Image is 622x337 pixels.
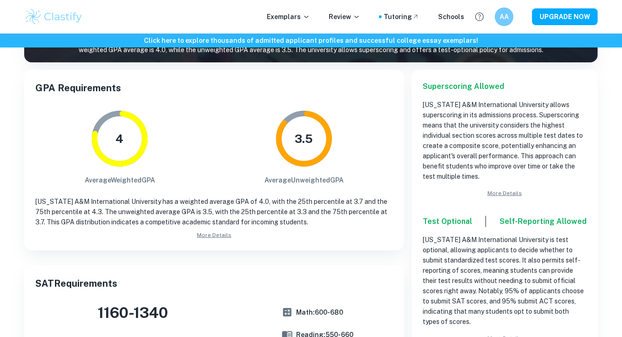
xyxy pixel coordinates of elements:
h6: Self-Reporting Allowed [500,216,587,227]
a: More Details [423,189,587,197]
h2: GPA Requirements [35,81,393,95]
h6: Superscoring Allowed [423,81,587,92]
h6: Math: 600 - 680 [297,307,344,317]
p: [US_STATE] A&M International University allows superscoring in its admissions process. Superscori... [423,100,587,182]
a: Schools [438,12,464,22]
tspan: 3.5 [295,132,313,146]
img: Clastify logo [24,7,83,26]
h6: Click here to explore thousands of admitted applicant profiles and successful college essay exemp... [2,35,620,46]
a: Tutoring [384,12,419,22]
a: More Details [35,231,393,239]
button: AA [495,7,514,26]
h6: AA [499,12,510,22]
tspan: 4 [116,132,124,146]
button: Help and Feedback [472,9,487,25]
h6: Average Unweighted GPA [264,175,344,185]
p: Review [329,12,360,22]
button: UPGRADE NOW [532,8,598,25]
p: [US_STATE] A&M International University is test optional, allowing applicants to decide whether t... [423,235,587,327]
h3: 1160 - 1340 [75,302,192,324]
h6: Test Optional [423,216,472,227]
p: [US_STATE] A&M International University has a weighted average GPA of 4.0, with the 25th percenti... [35,196,393,227]
h6: Average Weighted GPA [85,175,155,185]
h2: SAT Requirements [35,276,393,290]
p: Exemplars [267,12,310,22]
